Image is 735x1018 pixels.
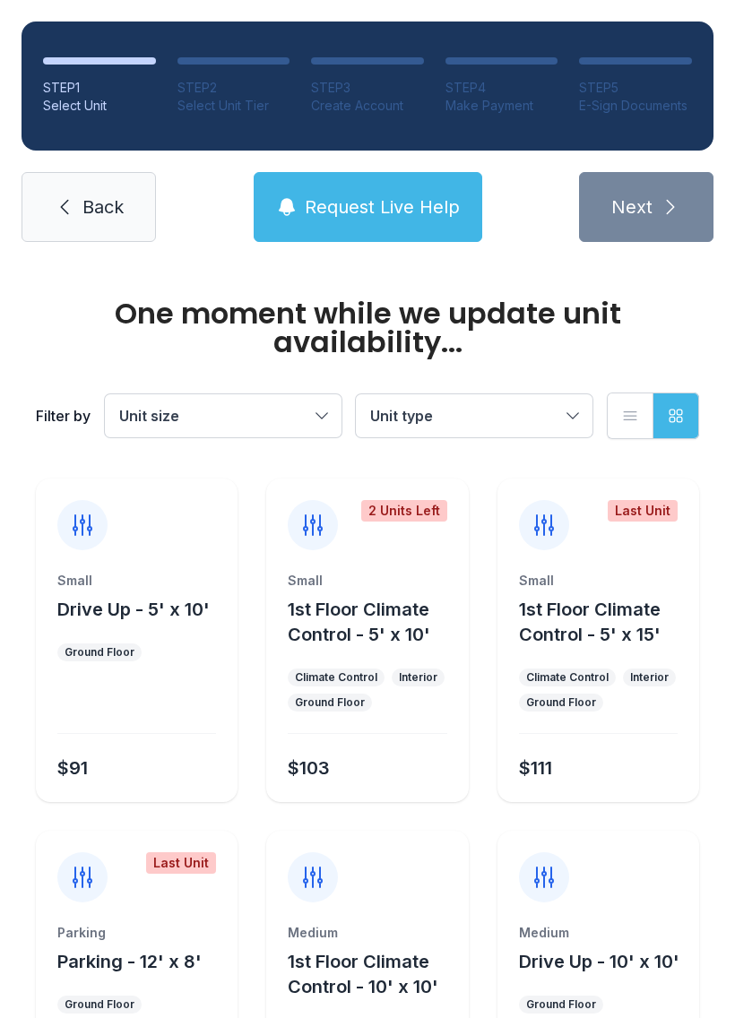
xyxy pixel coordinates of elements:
div: Climate Control [295,670,377,685]
button: Unit size [105,394,342,437]
div: Create Account [311,97,424,115]
div: 2 Units Left [361,500,447,522]
div: Ground Floor [295,695,365,710]
div: Interior [399,670,437,685]
span: Request Live Help [305,194,460,220]
div: Interior [630,670,669,685]
span: 1st Floor Climate Control - 5' x 15' [519,599,661,645]
span: Drive Up - 5' x 10' [57,599,210,620]
div: Filter by [36,405,91,427]
button: Drive Up - 10' x 10' [519,949,679,974]
div: $91 [57,755,88,781]
div: Climate Control [526,670,609,685]
button: Parking - 12' x 8' [57,949,202,974]
div: Medium [519,924,678,942]
div: One moment while we update unit availability... [36,299,699,357]
button: 1st Floor Climate Control - 5' x 15' [519,597,692,647]
button: 1st Floor Climate Control - 5' x 10' [288,597,461,647]
span: Unit size [119,407,179,425]
div: STEP 2 [177,79,290,97]
div: Parking [57,924,216,942]
div: Last Unit [146,852,216,874]
span: Back [82,194,124,220]
span: Parking - 12' x 8' [57,951,202,972]
div: Last Unit [608,500,678,522]
div: Make Payment [445,97,558,115]
span: 1st Floor Climate Control - 5' x 10' [288,599,430,645]
button: 1st Floor Climate Control - 10' x 10' [288,949,461,999]
div: STEP 1 [43,79,156,97]
div: $103 [288,755,330,781]
div: STEP 4 [445,79,558,97]
div: Ground Floor [65,645,134,660]
div: Small [288,572,446,590]
div: Ground Floor [526,997,596,1012]
span: Unit type [370,407,433,425]
span: Drive Up - 10' x 10' [519,951,679,972]
div: Medium [288,924,446,942]
div: Small [57,572,216,590]
div: Ground Floor [65,997,134,1012]
div: Select Unit [43,97,156,115]
button: Drive Up - 5' x 10' [57,597,210,622]
div: STEP 3 [311,79,424,97]
div: $111 [519,755,552,781]
span: 1st Floor Climate Control - 10' x 10' [288,951,438,997]
button: Unit type [356,394,592,437]
div: Select Unit Tier [177,97,290,115]
span: Next [611,194,653,220]
div: Small [519,572,678,590]
div: E-Sign Documents [579,97,692,115]
div: STEP 5 [579,79,692,97]
div: Ground Floor [526,695,596,710]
